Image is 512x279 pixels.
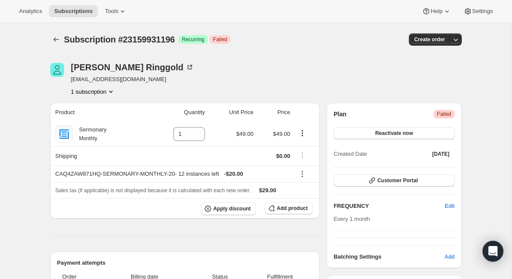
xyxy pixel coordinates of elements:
[50,33,62,46] button: Subscriptions
[71,63,194,72] div: [PERSON_NAME] Ringgold
[472,8,493,15] span: Settings
[64,35,175,44] span: Subscription #23159931196
[440,199,460,213] button: Edit
[414,36,445,43] span: Create order
[73,125,107,143] div: Sermonary
[49,5,98,17] button: Subscriptions
[295,128,309,138] button: Product actions
[444,253,454,261] span: Add
[71,75,194,84] span: [EMAIL_ADDRESS][DOMAIN_NAME]
[105,8,118,15] span: Tools
[409,33,450,46] button: Create order
[334,110,347,118] h2: Plan
[431,8,442,15] span: Help
[213,205,251,212] span: Apply discount
[265,202,313,214] button: Add product
[79,135,97,141] small: Monthly
[417,5,456,17] button: Help
[432,151,450,158] span: [DATE]
[276,153,291,159] span: $0.00
[201,202,256,215] button: Apply discount
[334,216,370,222] span: Every 1 month
[50,63,64,77] span: Reggie Ringgold
[256,103,293,122] th: Price
[277,205,308,212] span: Add product
[334,150,367,158] span: Created Date
[57,259,313,267] h2: Payment attempts
[207,103,256,122] th: Unit Price
[334,174,454,187] button: Customer Portal
[147,103,207,122] th: Quantity
[445,202,454,210] span: Edit
[55,187,251,194] span: Sales tax (if applicable) is not displayed because it is calculated with each new order.
[427,148,455,160] button: [DATE]
[19,8,42,15] span: Analytics
[213,36,227,43] span: Failed
[334,127,454,139] button: Reactivate now
[437,111,451,118] span: Failed
[439,250,460,264] button: Add
[55,125,73,143] img: product img
[377,177,418,184] span: Customer Portal
[224,170,243,178] span: - $20.00
[334,253,444,261] h6: Batching Settings
[50,103,147,122] th: Product
[483,241,503,262] div: Open Intercom Messenger
[54,8,93,15] span: Subscriptions
[236,131,253,137] span: $49.00
[182,36,204,43] span: Recurring
[259,187,276,194] span: $29.00
[100,5,132,17] button: Tools
[334,202,445,210] h2: FREQUENCY
[55,170,291,178] div: CAQ4ZAW871HQ-SERMONARY-MONTHLY-20 - 12 instances left
[50,146,147,165] th: Shipping
[273,131,290,137] span: $49.00
[71,87,115,96] button: Product actions
[458,5,498,17] button: Settings
[14,5,47,17] button: Analytics
[295,150,309,160] button: Shipping actions
[375,130,413,137] span: Reactivate now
